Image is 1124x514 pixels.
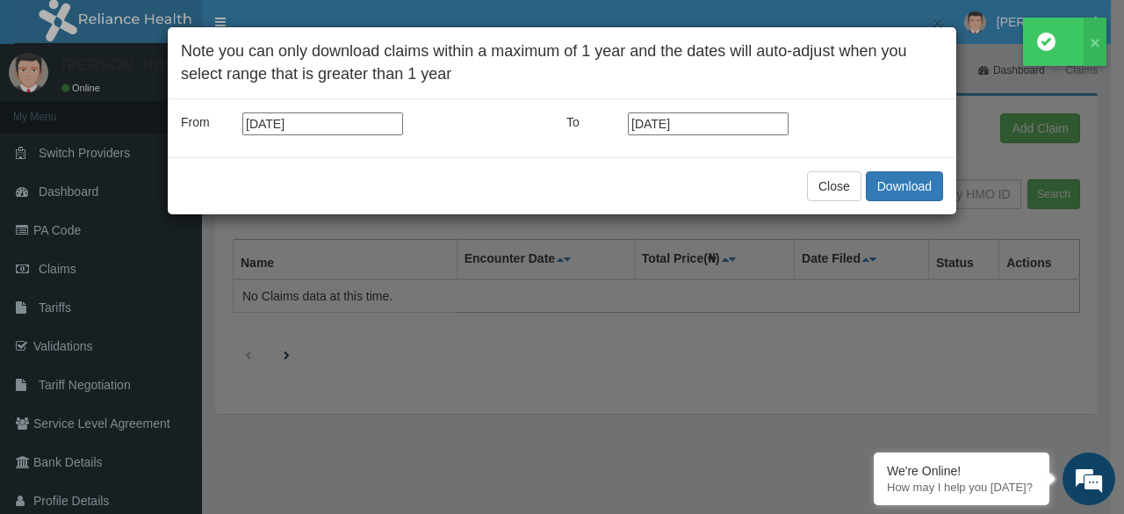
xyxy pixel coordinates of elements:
img: d_794563401_company_1708531726252_794563401 [32,88,71,132]
button: Close [931,14,943,33]
label: To [566,113,619,131]
input: Select end date [628,112,789,135]
div: Chat with us now [91,98,295,121]
input: Select start date [242,112,403,135]
div: Minimize live chat window [288,9,330,51]
p: How may I help you today? [887,481,1036,494]
button: Download [866,171,943,201]
div: We're Online! [887,464,1036,478]
h4: Note you can only download claims within a maximum of 1 year and the dates will auto-adjust when ... [181,40,943,85]
span: We're online! [102,148,242,326]
textarea: Type your message and hit 'Enter' [9,334,335,395]
button: Close [807,171,861,201]
label: From [181,113,234,131]
span: × [933,13,943,33]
